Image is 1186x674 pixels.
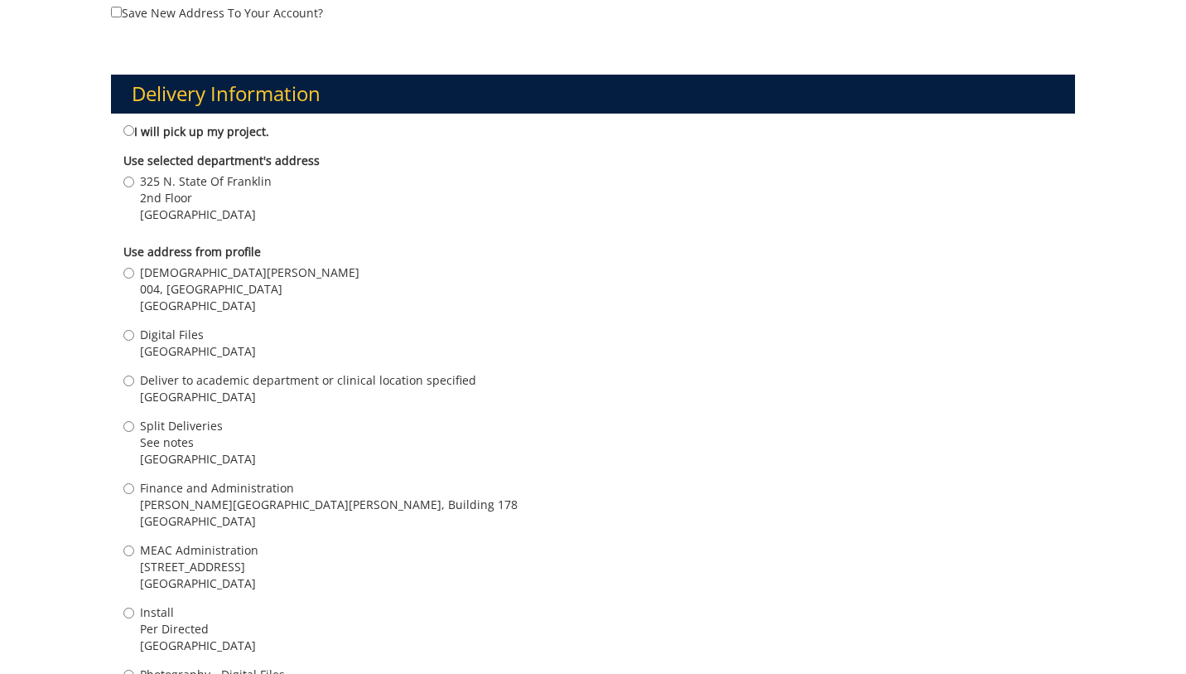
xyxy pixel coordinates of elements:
[111,7,122,17] input: Save new address to your account?
[123,122,269,140] label: I will pick up my project.
[123,177,134,187] input: 325 N. State Of Franklin 2nd Floor [GEOGRAPHIC_DATA]
[123,244,261,259] b: Use address from profile
[140,298,359,314] span: [GEOGRAPHIC_DATA]
[140,604,256,621] span: Install
[140,638,256,654] span: [GEOGRAPHIC_DATA]
[123,330,134,341] input: Digital Files [GEOGRAPHIC_DATA]
[123,421,134,432] input: Split Deliveries See notes [GEOGRAPHIC_DATA]
[140,173,272,190] span: 325 N. State Of Franklin
[123,376,134,386] input: Deliver to academic department or clinical location specified [GEOGRAPHIC_DATA]
[140,418,256,434] span: Split Deliveries
[123,125,134,136] input: I will pick up my project.
[123,268,134,279] input: [DEMOGRAPHIC_DATA][PERSON_NAME] 004, [GEOGRAPHIC_DATA] [GEOGRAPHIC_DATA]
[123,153,320,168] b: Use selected department's address
[140,434,256,451] span: See notes
[140,575,258,592] span: [GEOGRAPHIC_DATA]
[140,621,256,638] span: Per Directed
[140,264,359,281] span: [DEMOGRAPHIC_DATA][PERSON_NAME]
[123,546,134,556] input: MEAC Administration [STREET_ADDRESS] [GEOGRAPHIC_DATA]
[140,497,518,513] span: [PERSON_NAME][GEOGRAPHIC_DATA][PERSON_NAME], Building 178
[140,190,272,206] span: 2nd Floor
[140,451,256,468] span: [GEOGRAPHIC_DATA]
[123,483,134,494] input: Finance and Administration [PERSON_NAME][GEOGRAPHIC_DATA][PERSON_NAME], Building 178 [GEOGRAPHIC_...
[111,75,1074,113] h3: Delivery Information
[140,542,258,559] span: MEAC Administration
[140,480,518,497] span: Finance and Administration
[140,206,272,223] span: [GEOGRAPHIC_DATA]
[140,281,359,298] span: 004, [GEOGRAPHIC_DATA]
[140,559,258,575] span: [STREET_ADDRESS]
[140,343,256,360] span: [GEOGRAPHIC_DATA]
[140,372,476,389] span: Deliver to academic department or clinical location specified
[140,327,256,343] span: Digital Files
[123,608,134,618] input: Install Per Directed [GEOGRAPHIC_DATA]
[140,389,476,405] span: [GEOGRAPHIC_DATA]
[140,513,518,530] span: [GEOGRAPHIC_DATA]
